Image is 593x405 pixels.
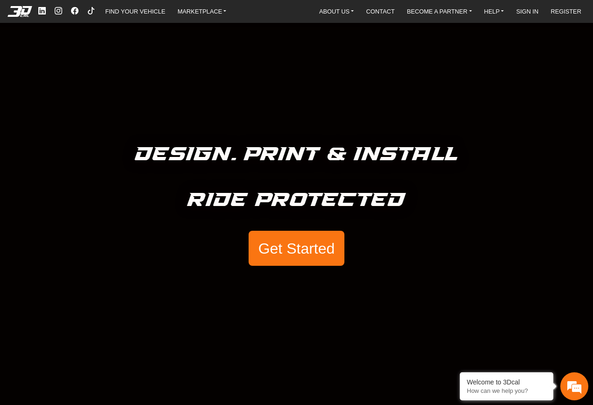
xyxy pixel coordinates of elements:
a: FIND YOUR VEHICLE [101,5,169,18]
a: SIGN IN [513,5,543,18]
p: How can we help you? [467,387,546,394]
h5: Design. Print & Install [135,139,458,170]
a: HELP [480,5,508,18]
a: ABOUT US [315,5,357,18]
a: MARKETPLACE [174,5,230,18]
a: REGISTER [547,5,585,18]
h5: Ride Protected [187,185,406,216]
a: CONTACT [363,5,399,18]
button: Get Started [249,231,344,266]
div: Welcome to 3Dcal [467,378,546,386]
a: BECOME A PARTNER [403,5,476,18]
